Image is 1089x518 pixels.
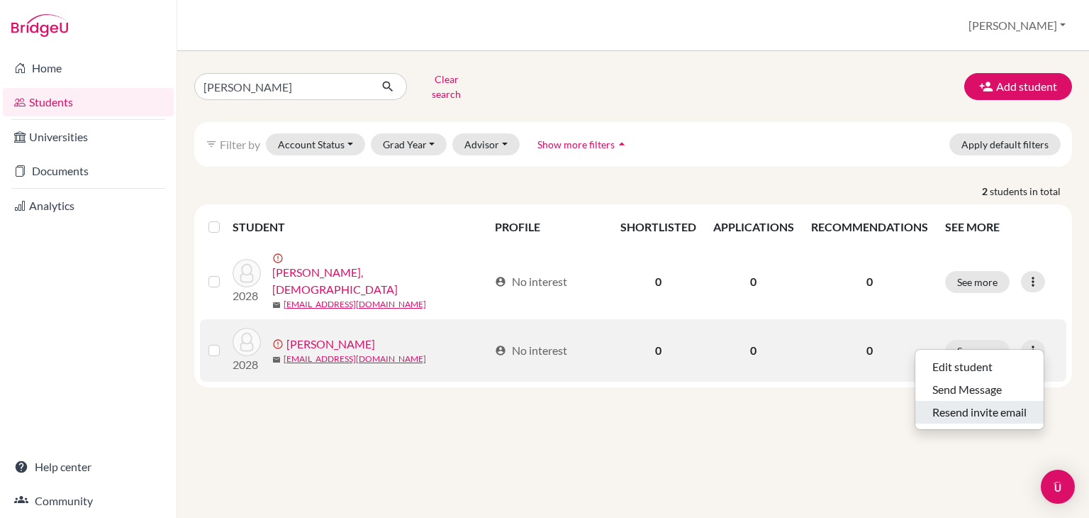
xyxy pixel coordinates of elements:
[803,210,937,244] th: RECOMMENDATIONS
[915,401,1044,424] button: Resend invite email
[286,336,375,353] a: [PERSON_NAME]
[11,14,68,37] img: Bridge-U
[937,210,1066,244] th: SEE MORE
[284,298,426,311] a: [EMAIL_ADDRESS][DOMAIN_NAME]
[206,138,217,150] i: filter_list
[525,133,641,155] button: Show more filtersarrow_drop_up
[915,356,1044,378] button: Edit student
[220,138,260,151] span: Filter by
[990,184,1072,199] span: students in total
[495,342,567,359] div: No interest
[272,253,286,264] span: error_outline
[452,133,520,155] button: Advisor
[962,12,1072,39] button: [PERSON_NAME]
[272,264,488,298] a: [PERSON_NAME], [DEMOGRAPHIC_DATA]
[612,210,705,244] th: SHORTLISTED
[705,319,803,382] td: 0
[945,340,1010,362] button: See more
[495,345,506,356] span: account_circle
[3,453,174,481] a: Help center
[3,192,174,220] a: Analytics
[495,276,506,287] span: account_circle
[705,244,803,319] td: 0
[266,133,365,155] button: Account Status
[233,210,486,244] th: STUDENT
[705,210,803,244] th: APPLICATIONS
[964,73,1072,100] button: Add student
[233,356,261,373] p: 2028
[272,301,281,309] span: mail
[284,353,426,365] a: [EMAIL_ADDRESS][DOMAIN_NAME]
[486,210,611,244] th: PROFILE
[3,88,174,116] a: Students
[915,378,1044,401] button: Send Message
[612,319,705,382] td: 0
[3,487,174,515] a: Community
[371,133,447,155] button: Grad Year
[3,54,174,82] a: Home
[495,273,567,290] div: No interest
[407,68,486,105] button: Clear search
[1041,470,1075,504] div: Open Intercom Messenger
[811,273,928,290] p: 0
[3,123,174,151] a: Universities
[982,184,990,199] strong: 2
[3,157,174,185] a: Documents
[233,287,261,304] p: 2028
[233,259,261,287] img: Mendez, German
[194,73,370,100] input: Find student by name...
[233,328,261,356] img: Mendez, Roberto
[272,338,286,350] span: error_outline
[949,133,1061,155] button: Apply default filters
[272,356,281,364] span: mail
[612,244,705,319] td: 0
[537,138,615,150] span: Show more filters
[945,271,1010,293] button: See more
[811,342,928,359] p: 0
[615,137,629,151] i: arrow_drop_up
